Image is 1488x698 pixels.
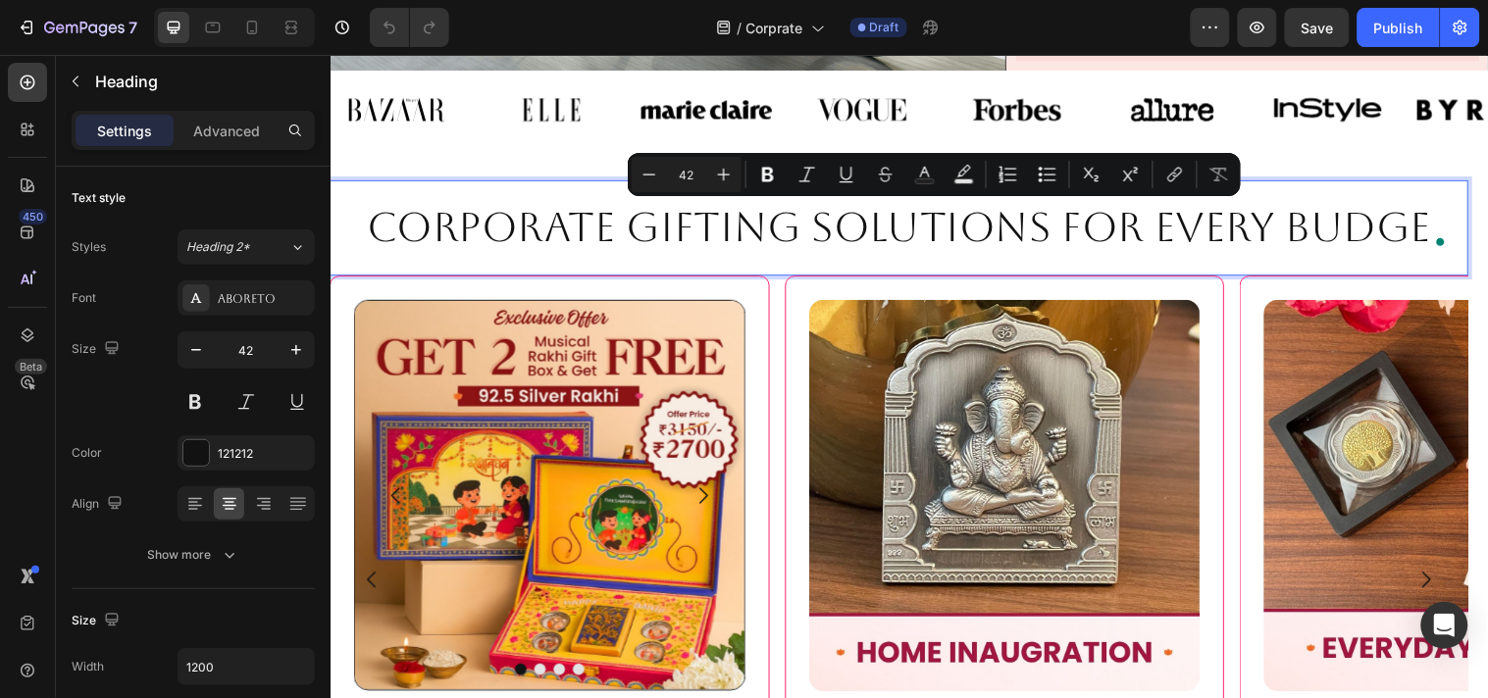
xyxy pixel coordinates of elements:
[8,8,146,47] button: 7
[1374,18,1423,38] div: Publish
[128,16,137,39] p: 7
[352,421,407,475] button: Carousel Next Arrow
[188,619,200,630] button: Dot
[179,649,314,684] input: Auto
[72,491,127,518] div: Align
[1087,506,1142,561] button: Carousel Next Arrow
[1285,8,1350,47] button: Save
[72,189,126,207] div: Text style
[738,18,743,38] span: /
[1358,8,1440,47] button: Publish
[148,545,239,565] div: Show more
[1302,20,1334,36] span: Save
[628,153,1241,196] div: Editor contextual toolbar
[949,249,1348,647] img: gempages_577259706716783604-6953388b-9416-4025-aaf8-e742ff322ae2.jpg
[1105,31,1240,80] img: gempages_577259706716783604-c5a4426f-6fb8-46fa-8b2d-d1c56ab35b91.svg
[208,619,220,630] button: Dot
[40,421,95,475] button: Carousel Back Arrow
[247,619,259,630] button: Dot
[186,238,250,256] span: Heading 2*
[72,537,315,573] button: Show more
[16,506,71,561] button: Carousel Back Arrow
[178,229,315,265] button: Heading 2*
[1421,602,1468,649] div: Open Intercom Messenger
[72,336,124,363] div: Size
[193,121,260,141] p: Advanced
[72,238,106,256] div: Styles
[330,55,1488,698] iframe: To enrich screen reader interactions, please activate Accessibility in Grammarly extension settings
[97,121,152,141] p: Settings
[25,249,423,647] img: gempages_577259706716783604-71fb221c-64f0-4771-8a2a-81bf388aa06c.jpg
[95,70,307,93] p: Heading
[15,359,47,374] div: Beta
[72,658,104,675] div: Width
[487,249,886,647] img: gempages_577259706716783604-42295151-3720-4bb3-8ed1-ffc147f43db0.jpg
[870,19,899,36] span: Draft
[218,445,310,463] div: 121212
[228,619,239,630] button: Dot
[370,8,449,47] div: Undo/Redo
[19,209,47,224] div: 450
[72,289,96,307] div: Font
[746,18,803,38] span: Corprate
[2,149,1155,203] p: Corporate Gifting Solutions for Every Budge
[218,290,310,308] div: Aboreto
[72,444,102,462] div: Color
[72,608,124,634] div: Size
